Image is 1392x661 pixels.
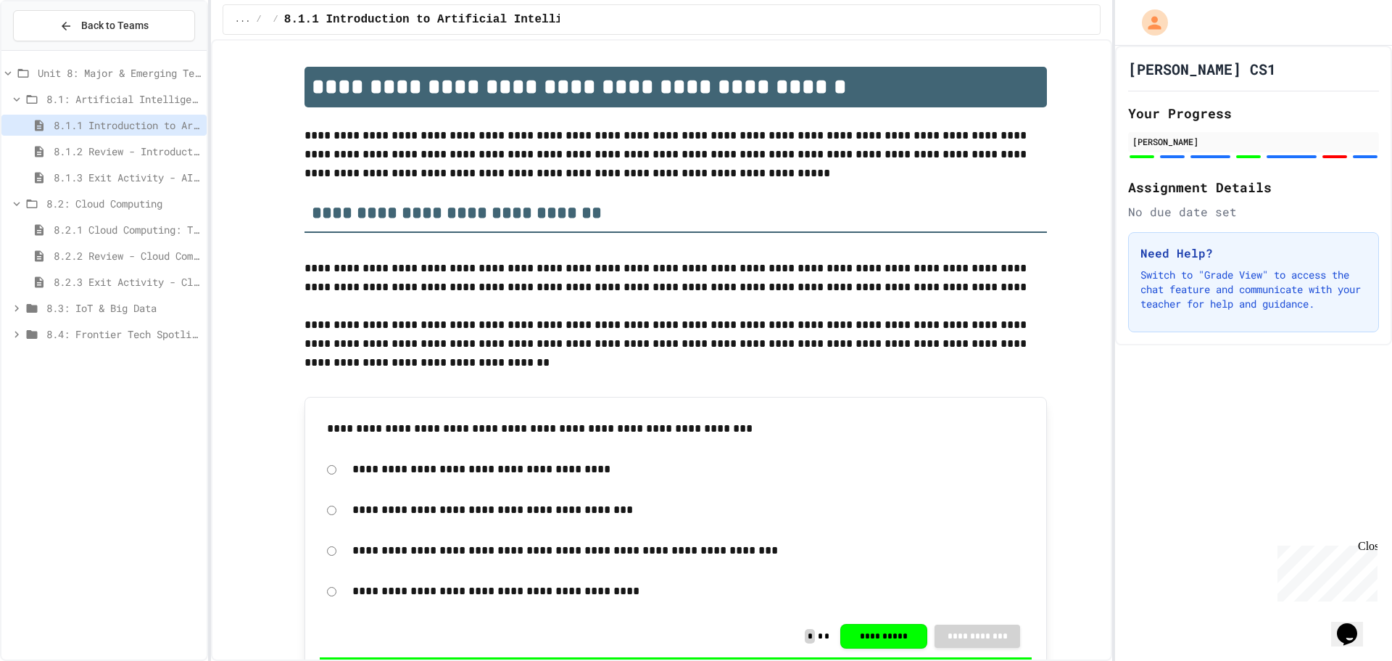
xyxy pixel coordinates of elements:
span: 8.2.1 Cloud Computing: Transforming the Digital World [54,222,201,237]
span: / [256,14,261,25]
p: Switch to "Grade View" to access the chat feature and communicate with your teacher for help and ... [1140,268,1367,311]
iframe: chat widget [1272,540,1377,602]
span: ... [235,14,251,25]
h2: Assignment Details [1128,177,1379,197]
span: 8.1.2 Review - Introduction to Artificial Intelligence [54,144,201,159]
span: 8.2: Cloud Computing [46,196,201,211]
span: 8.2.3 Exit Activity - Cloud Service Detective [54,274,201,290]
div: [PERSON_NAME] [1132,135,1375,148]
div: No due date set [1128,203,1379,221]
div: My Account [1127,6,1172,39]
span: 8.1.1 Introduction to Artificial Intelligence [284,11,597,28]
span: Unit 8: Major & Emerging Technologies [38,65,201,81]
span: 8.1: Artificial Intelligence Basics [46,91,201,107]
span: 8.2.2 Review - Cloud Computing [54,248,201,263]
span: 8.1.3 Exit Activity - AI Detective [54,170,201,185]
span: Back to Teams [81,18,149,33]
h2: Your Progress [1128,103,1379,123]
h3: Need Help? [1140,245,1367,262]
div: Chat with us now!Close [6,6,100,92]
span: 8.4: Frontier Tech Spotlight [46,327,201,342]
span: 8.1.1 Introduction to Artificial Intelligence [54,118,201,133]
button: Back to Teams [13,10,195,41]
span: 8.3: IoT & Big Data [46,300,201,316]
span: / [273,14,278,25]
h1: [PERSON_NAME] CS1 [1128,59,1276,79]
iframe: chat widget [1331,603,1377,646]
